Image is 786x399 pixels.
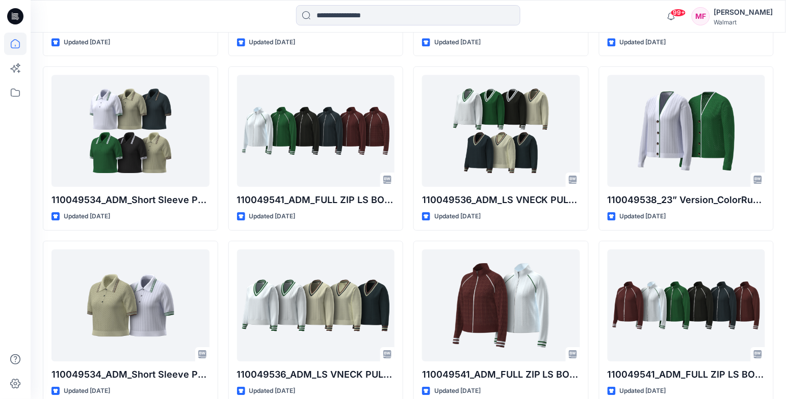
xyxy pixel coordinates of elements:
[237,193,395,207] p: 110049541_ADM_FULL ZIP LS BOMBER
[434,37,481,48] p: Updated [DATE]
[608,75,766,187] a: 110049538_23” Version_ColorRun_LS V NECK CARDIGAN
[51,193,209,207] p: 110049534_ADM_Short Sleeve Polo Sweater
[237,75,395,187] a: 110049541_ADM_FULL ZIP LS BOMBER
[51,249,209,361] a: 110049534_ADM_Short Sleeve Polo Sweater
[422,193,580,207] p: 110049536_ADM_LS VNECK PULLOVER
[51,367,209,382] p: 110049534_ADM_Short Sleeve Polo Sweater
[422,75,580,187] a: 110049536_ADM_LS VNECK PULLOVER
[237,367,395,382] p: 110049536_ADM_LS VNECK PULLOVER
[249,386,296,396] p: Updated [DATE]
[620,386,666,396] p: Updated [DATE]
[714,6,773,18] div: [PERSON_NAME]
[620,37,666,48] p: Updated [DATE]
[671,9,686,17] span: 99+
[237,249,395,361] a: 110049536_ADM_LS VNECK PULLOVER
[714,18,773,26] div: Walmart
[422,249,580,361] a: 110049541_ADM_FULL ZIP LS BOMBER
[692,7,710,25] div: MF
[608,249,766,361] a: 110049541_ADM_FULL ZIP LS BOMBER
[422,367,580,382] p: 110049541_ADM_FULL ZIP LS BOMBER
[64,37,110,48] p: Updated [DATE]
[434,211,481,222] p: Updated [DATE]
[608,193,766,207] p: 110049538_23” Version_ColorRun_LS V NECK CARDIGAN
[64,211,110,222] p: Updated [DATE]
[64,386,110,396] p: Updated [DATE]
[434,386,481,396] p: Updated [DATE]
[249,37,296,48] p: Updated [DATE]
[620,211,666,222] p: Updated [DATE]
[608,367,766,382] p: 110049541_ADM_FULL ZIP LS BOMBER
[249,211,296,222] p: Updated [DATE]
[51,75,209,187] a: 110049534_ADM_Short Sleeve Polo Sweater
